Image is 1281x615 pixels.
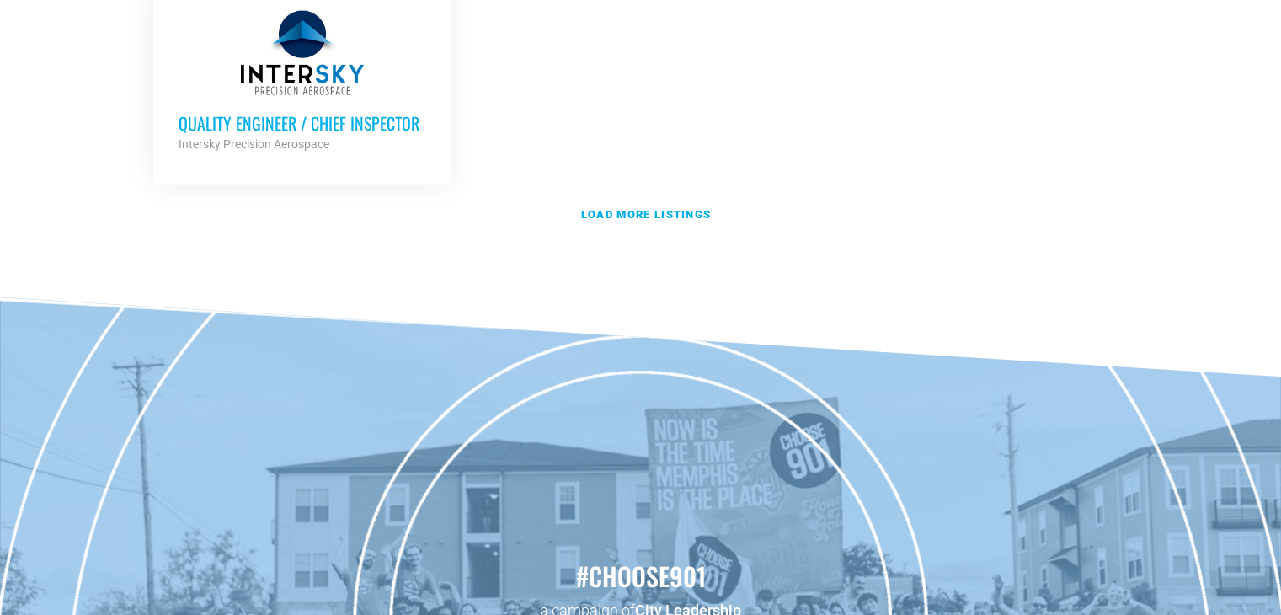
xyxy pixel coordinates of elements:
strong: Load more listings [581,208,711,221]
h2: #choose901 [8,559,1273,594]
h3: Quality Engineer / Chief Inspector [179,112,426,134]
strong: Intersky Precision Aerospace [179,137,329,151]
a: Load more listings [144,195,1138,234]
